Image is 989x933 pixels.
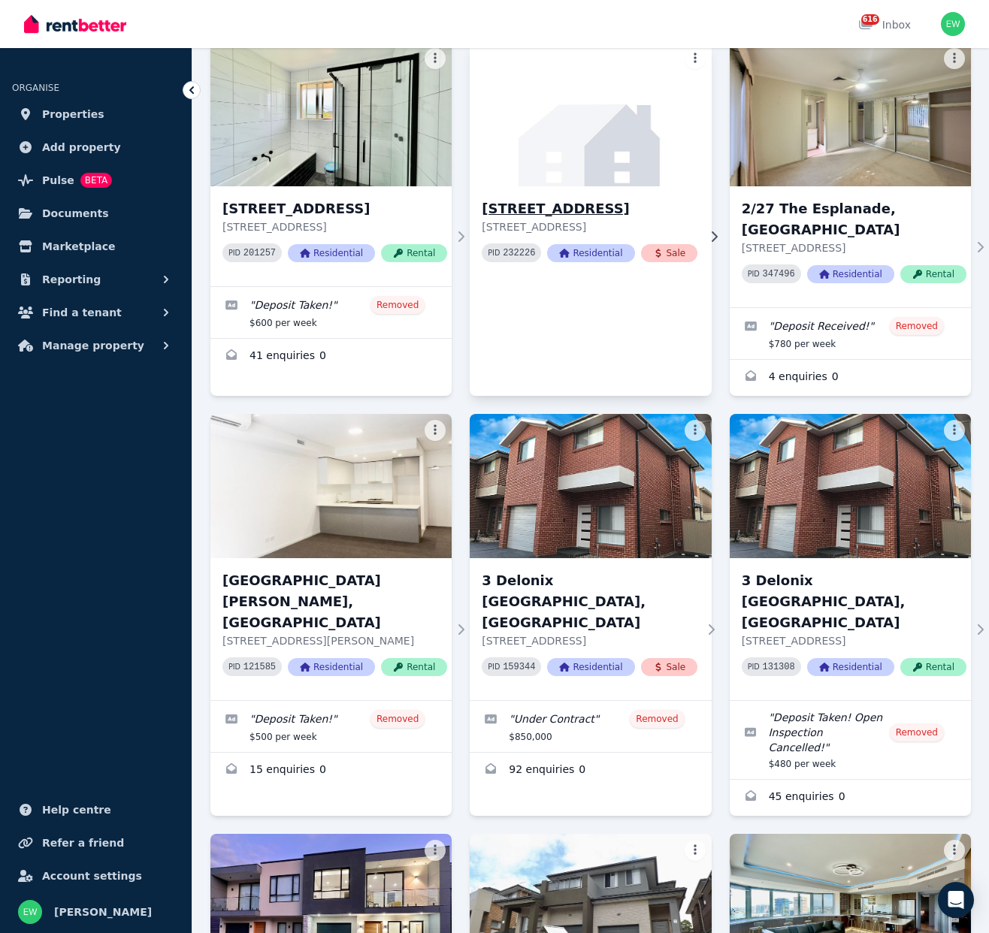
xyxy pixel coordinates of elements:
[12,231,180,261] a: Marketplace
[12,795,180,825] a: Help centre
[12,132,180,162] a: Add property
[243,248,276,258] code: 201257
[210,414,452,558] img: 2E Charles Street, Canterbury
[685,840,706,861] button: More options
[742,570,966,633] h3: 3 Delonix [GEOGRAPHIC_DATA], [GEOGRAPHIC_DATA]
[730,414,971,700] a: 3 Delonix Glade, Kellyville Ridge3 Delonix [GEOGRAPHIC_DATA], [GEOGRAPHIC_DATA][STREET_ADDRESS]PI...
[858,17,911,32] div: Inbox
[470,414,711,700] a: 3 Delonix Glade, Kellyville Ridge3 Delonix [GEOGRAPHIC_DATA], [GEOGRAPHIC_DATA][STREET_ADDRESS]PI...
[222,219,447,234] p: [STREET_ADDRESS]
[228,249,240,257] small: PID
[742,240,966,255] p: [STREET_ADDRESS]
[243,662,276,672] code: 121585
[730,308,971,359] a: Edit listing: Deposit Received!
[12,828,180,858] a: Refer a friend
[807,265,894,283] span: Residential
[742,198,966,240] h3: 2/27 The Esplanade, [GEOGRAPHIC_DATA]
[547,244,634,262] span: Residential
[222,570,447,633] h3: [GEOGRAPHIC_DATA][PERSON_NAME], [GEOGRAPHIC_DATA]
[641,658,698,676] span: Sale
[42,801,111,819] span: Help centre
[288,244,375,262] span: Residential
[425,420,446,441] button: More options
[730,360,971,396] a: Enquiries for 2/27 The Esplanade, Thornleigh
[210,42,452,286] a: 2 Price Lane, Bankstown[STREET_ADDRESS][STREET_ADDRESS]PID 201257ResidentialRental
[210,42,452,186] img: 2 Price Lane, Bankstown
[900,658,966,676] span: Rental
[210,701,452,752] a: Edit listing: Deposit Taken!
[42,171,74,189] span: Pulse
[42,834,124,852] span: Refer a friend
[748,663,760,671] small: PID
[425,48,446,69] button: More options
[938,882,974,918] div: Open Intercom Messenger
[488,663,500,671] small: PID
[381,244,447,262] span: Rental
[80,173,112,188] span: BETA
[42,138,121,156] span: Add property
[210,287,452,338] a: Edit listing: Deposit Taken!
[464,38,717,190] img: 2 Quay Street, Haymarket
[42,337,144,355] span: Manage property
[807,658,894,676] span: Residential
[482,633,697,648] p: [STREET_ADDRESS]
[861,14,879,25] span: 616
[944,48,965,69] button: More options
[482,198,697,219] h3: [STREET_ADDRESS]
[641,244,698,262] span: Sale
[42,303,122,322] span: Find a tenant
[470,414,711,558] img: 3 Delonix Glade, Kellyville Ridge
[222,198,447,219] h3: [STREET_ADDRESS]
[288,658,375,676] span: Residential
[42,105,104,123] span: Properties
[210,753,452,789] a: Enquiries for 2E Charles Street, Canterbury
[685,48,706,69] button: More options
[900,265,966,283] span: Rental
[547,658,634,676] span: Residential
[228,663,240,671] small: PID
[425,840,446,861] button: More options
[12,165,180,195] a: PulseBETA
[42,867,142,885] span: Account settings
[944,840,965,861] button: More options
[24,13,126,35] img: RentBetter
[18,900,42,924] img: Evelyn Wang
[503,662,535,672] code: 159344
[482,219,697,234] p: [STREET_ADDRESS]
[12,83,59,93] span: ORGANISE
[210,414,452,700] a: 2E Charles Street, Canterbury[GEOGRAPHIC_DATA][PERSON_NAME], [GEOGRAPHIC_DATA][STREET_ADDRESS][PE...
[12,264,180,294] button: Reporting
[210,339,452,375] a: Enquiries for 2 Price Lane, Bankstown
[42,270,101,288] span: Reporting
[12,99,180,129] a: Properties
[730,701,971,779] a: Edit listing: Deposit Taken! Open Inspection Cancelled!
[503,248,535,258] code: 232226
[730,780,971,816] a: Enquiries for 3 Delonix Glade, Kellyville Ridge
[941,12,965,36] img: Evelyn Wang
[742,633,966,648] p: [STREET_ADDRESS]
[12,198,180,228] a: Documents
[488,249,500,257] small: PID
[730,42,971,307] a: 2/27 The Esplanade, Thornleigh2/27 The Esplanade, [GEOGRAPHIC_DATA][STREET_ADDRESS]PID 347496Resi...
[222,633,447,648] p: [STREET_ADDRESS][PERSON_NAME]
[12,297,180,328] button: Find a tenant
[42,204,109,222] span: Documents
[470,701,711,752] a: Edit listing: Under Contract
[685,420,706,441] button: More options
[763,269,795,279] code: 347496
[482,570,697,633] h3: 3 Delonix [GEOGRAPHIC_DATA], [GEOGRAPHIC_DATA]
[470,42,711,286] a: 2 Quay Street, Haymarket[STREET_ADDRESS][STREET_ADDRESS]PID 232226ResidentialSale
[748,270,760,278] small: PID
[12,861,180,891] a: Account settings
[944,420,965,441] button: More options
[470,753,711,789] a: Enquiries for 3 Delonix Glade, Kellyville Ridge
[730,42,971,186] img: 2/27 The Esplanade, Thornleigh
[42,237,115,255] span: Marketplace
[730,414,971,558] img: 3 Delonix Glade, Kellyville Ridge
[54,903,152,921] span: [PERSON_NAME]
[12,331,180,361] button: Manage property
[381,658,447,676] span: Rental
[763,662,795,672] code: 131308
